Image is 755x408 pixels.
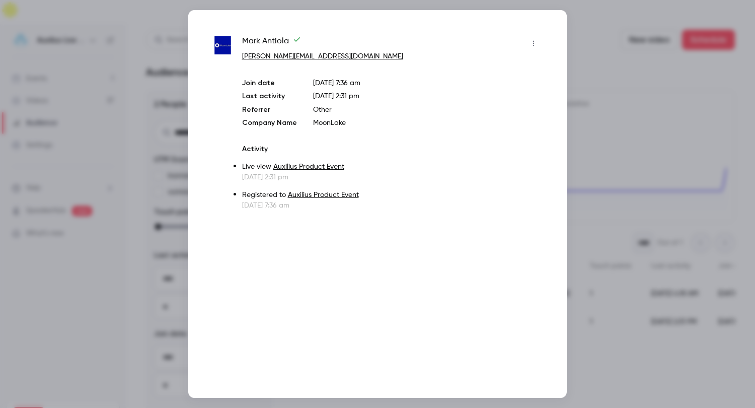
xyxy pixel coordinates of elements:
p: [DATE] 7:36 am [242,200,542,211]
img: moonlaketx.com [213,36,232,55]
p: Referrer [242,105,297,115]
p: [DATE] 7:36 am [313,78,542,88]
p: MoonLake [313,118,542,128]
p: Live view [242,162,542,172]
p: [DATE] 2:31 pm [242,172,542,182]
span: Mark Antiola [242,35,301,51]
a: Auxilius Product Event [273,163,344,170]
p: Other [313,105,542,115]
p: Activity [242,144,542,154]
a: Auxilius Product Event [288,191,359,198]
span: [DATE] 2:31 pm [313,93,359,100]
p: Last activity [242,91,297,102]
p: Join date [242,78,297,88]
p: Registered to [242,190,542,200]
p: Company Name [242,118,297,128]
a: [PERSON_NAME][EMAIL_ADDRESS][DOMAIN_NAME] [242,53,403,60]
